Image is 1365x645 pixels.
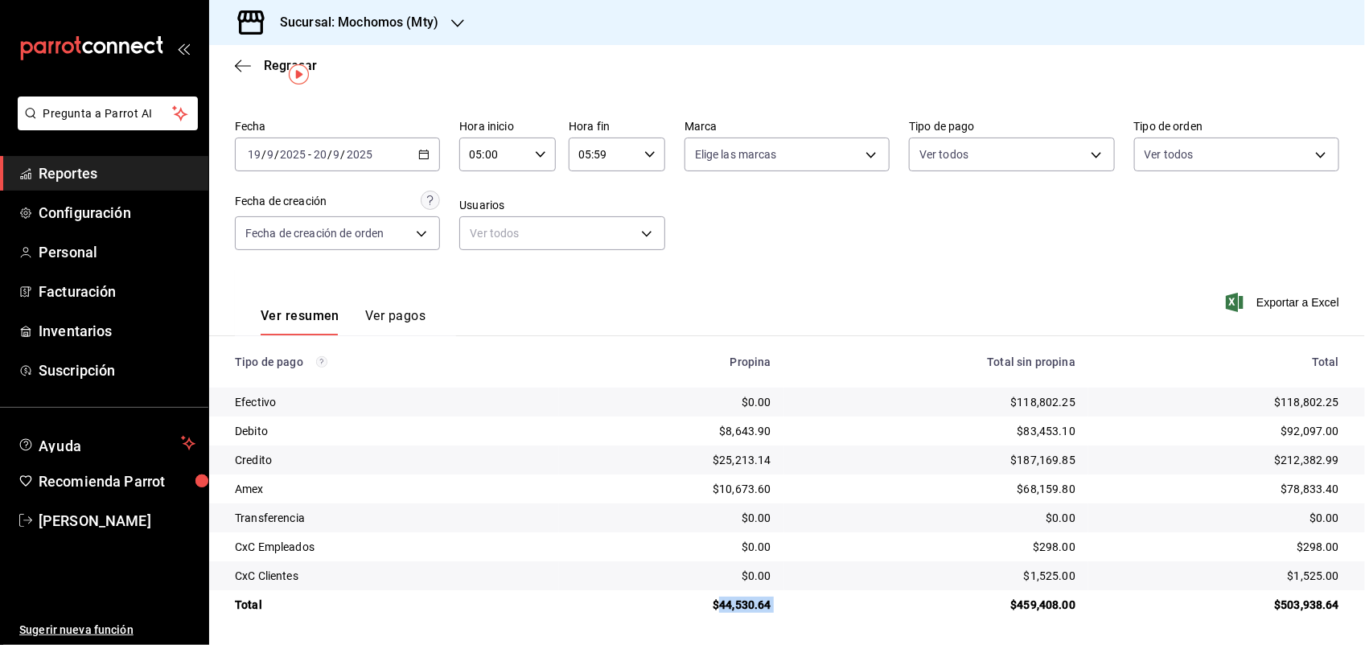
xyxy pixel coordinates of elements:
[289,64,309,84] img: Tooltip marker
[235,539,546,555] div: CxC Empleados
[459,121,556,133] label: Hora inicio
[1145,146,1194,162] span: Ver todos
[797,481,1075,497] div: $68,159.80
[39,359,195,381] span: Suscripción
[279,148,306,161] input: ----
[308,148,311,161] span: -
[39,202,195,224] span: Configuración
[274,148,279,161] span: /
[39,241,195,263] span: Personal
[572,568,771,584] div: $0.00
[797,355,1075,368] div: Total sin propina
[245,225,384,241] span: Fecha de creación de orden
[1101,452,1339,468] div: $212,382.99
[572,423,771,439] div: $8,643.90
[316,356,327,368] svg: Los pagos realizados con Pay y otras terminales son montos brutos.
[459,200,664,212] label: Usuarios
[235,597,546,613] div: Total
[235,568,546,584] div: CxC Clientes
[247,148,261,161] input: --
[235,481,546,497] div: Amex
[572,452,771,468] div: $25,213.14
[261,148,266,161] span: /
[1101,481,1339,497] div: $78,833.40
[266,148,274,161] input: --
[39,470,195,492] span: Recomienda Parrot
[235,193,327,210] div: Fecha de creación
[1229,293,1339,312] button: Exportar a Excel
[235,510,546,526] div: Transferencia
[685,121,890,133] label: Marca
[19,622,195,639] span: Sugerir nueva función
[572,539,771,555] div: $0.00
[39,281,195,302] span: Facturación
[333,148,341,161] input: --
[39,320,195,342] span: Inventarios
[235,355,546,368] div: Tipo de pago
[235,58,317,73] button: Regresar
[572,597,771,613] div: $44,530.64
[43,105,173,122] span: Pregunta a Parrot AI
[909,121,1114,133] label: Tipo de pago
[1101,510,1339,526] div: $0.00
[267,13,438,32] h3: Sucursal: Mochomos (Mty)
[235,452,546,468] div: Credito
[459,216,664,250] div: Ver todos
[177,42,190,55] button: open_drawer_menu
[1101,355,1339,368] div: Total
[235,121,440,133] label: Fecha
[327,148,332,161] span: /
[39,510,195,532] span: [PERSON_NAME]
[39,162,195,184] span: Reportes
[341,148,346,161] span: /
[1101,568,1339,584] div: $1,525.00
[264,58,317,73] span: Regresar
[797,568,1075,584] div: $1,525.00
[235,423,546,439] div: Debito
[572,394,771,410] div: $0.00
[695,146,777,162] span: Elige las marcas
[797,452,1075,468] div: $187,169.85
[261,308,339,335] button: Ver resumen
[572,481,771,497] div: $10,673.60
[797,597,1075,613] div: $459,408.00
[1101,394,1339,410] div: $118,802.25
[313,148,327,161] input: --
[797,510,1075,526] div: $0.00
[346,148,373,161] input: ----
[235,394,546,410] div: Efectivo
[1101,539,1339,555] div: $298.00
[797,539,1075,555] div: $298.00
[365,308,426,335] button: Ver pagos
[1134,121,1339,133] label: Tipo de orden
[11,117,198,134] a: Pregunta a Parrot AI
[572,355,771,368] div: Propina
[1101,423,1339,439] div: $92,097.00
[797,423,1075,439] div: $83,453.10
[797,394,1075,410] div: $118,802.25
[1101,597,1339,613] div: $503,938.64
[569,121,665,133] label: Hora fin
[39,433,175,453] span: Ayuda
[572,510,771,526] div: $0.00
[18,97,198,130] button: Pregunta a Parrot AI
[261,308,426,335] div: navigation tabs
[919,146,968,162] span: Ver todos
